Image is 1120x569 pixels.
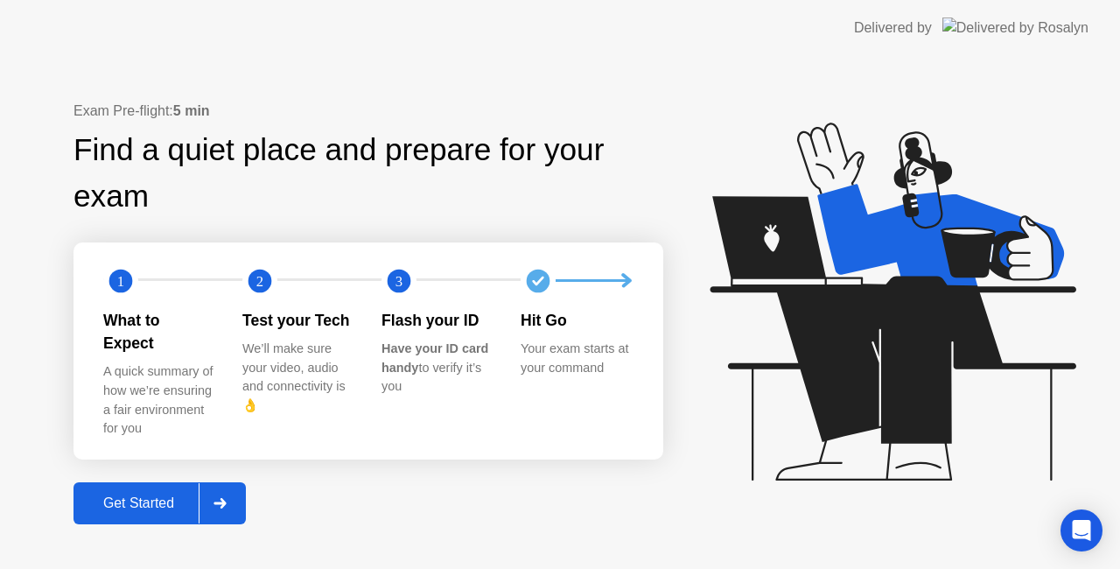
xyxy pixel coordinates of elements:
div: Hit Go [521,309,632,332]
div: Find a quiet place and prepare for your exam [73,127,663,220]
div: What to Expect [103,309,214,355]
div: Open Intercom Messenger [1060,509,1102,551]
button: Get Started [73,482,246,524]
div: We’ll make sure your video, audio and connectivity is 👌 [242,340,353,415]
text: 2 [256,272,263,289]
div: Test your Tech [242,309,353,332]
div: Delivered by [854,18,932,39]
div: to verify it’s you [381,340,493,397]
div: Exam Pre-flight: [73,101,663,122]
div: A quick summary of how we’re ensuring a fair environment for you [103,362,214,438]
div: Get Started [79,495,199,511]
b: Have your ID card handy [381,341,488,375]
div: Your exam starts at your command [521,340,632,377]
b: 5 min [173,103,210,118]
text: 1 [117,272,124,289]
div: Flash your ID [381,309,493,332]
img: Delivered by Rosalyn [942,18,1088,38]
text: 3 [395,272,402,289]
